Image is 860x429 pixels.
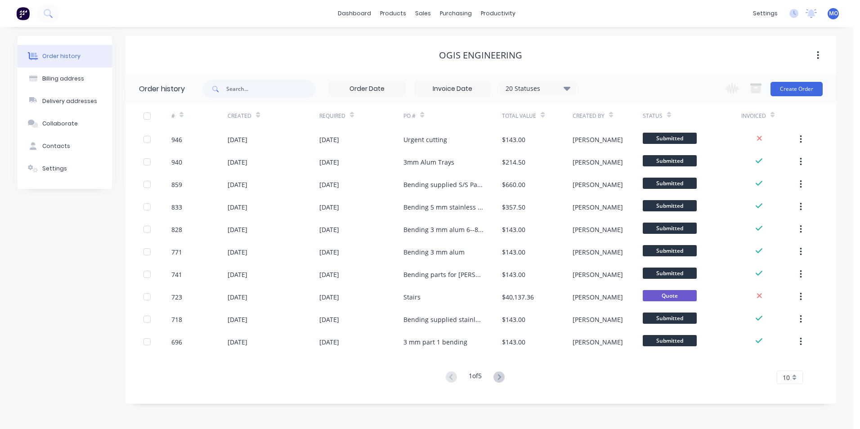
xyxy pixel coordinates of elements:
div: [PERSON_NAME] [573,135,623,144]
div: Required [319,112,345,120]
div: [DATE] [319,225,339,234]
div: $143.00 [502,337,525,347]
div: Order history [139,84,185,94]
div: Invoiced [741,112,766,120]
span: Submitted [643,155,697,166]
div: 741 [171,270,182,279]
button: Billing address [18,67,112,90]
div: 946 [171,135,182,144]
div: 1 of 5 [469,371,482,384]
div: Total Value [502,103,572,128]
button: Order history [18,45,112,67]
div: Urgent cutting [403,135,447,144]
button: Contacts [18,135,112,157]
span: Submitted [643,268,697,279]
div: [DATE] [319,157,339,167]
span: 10 [783,373,790,382]
div: Bending 3 mm alum 6--8-25 [403,225,484,234]
div: [DATE] [228,135,247,144]
div: [DATE] [228,180,247,189]
div: [DATE] [228,315,247,324]
div: $143.00 [502,270,525,279]
div: 718 [171,315,182,324]
div: [DATE] [228,225,247,234]
div: $214.50 [502,157,525,167]
div: Ogis Engineering [439,50,522,61]
div: products [376,7,411,20]
div: [PERSON_NAME] [573,292,623,302]
div: [DATE] [228,157,247,167]
div: Settings [42,165,67,173]
div: [DATE] [228,337,247,347]
div: Delivery addresses [42,97,97,105]
span: Submitted [643,335,697,346]
div: [DATE] [319,315,339,324]
button: Create Order [770,82,823,96]
div: [PERSON_NAME] [573,225,623,234]
span: Submitted [643,200,697,211]
div: 771 [171,247,182,257]
button: Collaborate [18,112,112,135]
div: [PERSON_NAME] [573,157,623,167]
div: # [171,103,228,128]
div: 859 [171,180,182,189]
div: PO # [403,112,416,120]
div: # [171,112,175,120]
div: [DATE] [319,292,339,302]
div: Order history [42,52,81,60]
div: Created [228,112,251,120]
div: Invoiced [741,103,797,128]
div: Bending supplied S/S Parts [403,180,484,189]
div: [DATE] [228,202,247,212]
div: $660.00 [502,180,525,189]
div: [PERSON_NAME] [573,180,623,189]
div: $143.00 [502,135,525,144]
div: [PERSON_NAME] [573,247,623,257]
div: [PERSON_NAME] [573,337,623,347]
div: [DATE] [228,247,247,257]
span: Submitted [643,223,697,234]
div: [DATE] [319,337,339,347]
div: 723 [171,292,182,302]
button: Settings [18,157,112,180]
div: [DATE] [319,270,339,279]
span: Submitted [643,178,697,189]
div: Created By [573,112,605,120]
input: Invoice Date [415,82,490,96]
div: Bending parts for [PERSON_NAME] [403,270,484,279]
button: Delivery addresses [18,90,112,112]
span: Quote [643,290,697,301]
div: settings [748,7,782,20]
div: Status [643,103,741,128]
div: Required [319,103,404,128]
div: Bending 3 mm alum [403,247,465,257]
div: [DATE] [319,135,339,144]
div: Stairs [403,292,421,302]
div: [PERSON_NAME] [573,270,623,279]
div: 828 [171,225,182,234]
span: Submitted [643,313,697,324]
div: [DATE] [319,247,339,257]
div: Bending supplied stainless Varun [DATE] [403,315,484,324]
div: Total Value [502,112,536,120]
div: sales [411,7,435,20]
div: [PERSON_NAME] [573,315,623,324]
div: $357.50 [502,202,525,212]
div: $143.00 [502,225,525,234]
div: 940 [171,157,182,167]
div: Billing address [42,75,84,83]
div: PO # [403,103,502,128]
div: Collaborate [42,120,78,128]
div: purchasing [435,7,476,20]
a: dashboard [333,7,376,20]
div: $143.00 [502,315,525,324]
input: Search... [226,80,315,98]
div: $143.00 [502,247,525,257]
div: [PERSON_NAME] [573,202,623,212]
div: 833 [171,202,182,212]
div: Status [643,112,663,120]
div: 20 Statuses [500,84,576,94]
div: Created [228,103,319,128]
input: Order Date [329,82,405,96]
div: [DATE] [228,292,247,302]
